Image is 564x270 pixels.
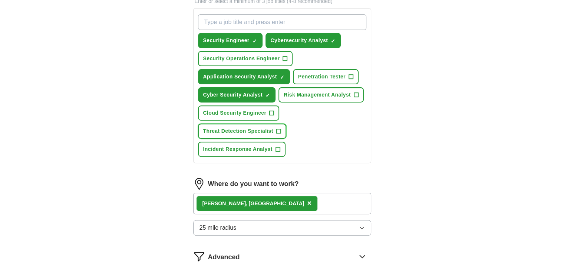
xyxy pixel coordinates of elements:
span: × [307,199,311,207]
button: Security Engineer✓ [198,33,263,48]
strong: [PERSON_NAME] [202,200,246,206]
button: Cloud Security Engineer [198,105,280,121]
button: Threat Detection Specialist [198,124,286,139]
span: ✓ [265,92,270,98]
img: location.png [193,178,205,190]
input: Type a job title and press enter [198,14,366,30]
span: Cybersecurity Analyst [271,37,328,44]
span: Penetration Tester [298,73,346,81]
label: Where do you want to work? [208,179,299,189]
img: filter [193,250,205,262]
span: Risk Management Analyst [284,91,351,99]
button: Cyber Security Analyst✓ [198,87,276,102]
span: 25 mile radius [199,223,237,232]
span: Advanced [208,252,240,262]
div: , [GEOGRAPHIC_DATA] [202,200,304,207]
span: ✓ [331,38,335,44]
span: Incident Response Analyst [203,145,273,153]
span: Security Operations Engineer [203,55,280,63]
span: Threat Detection Specialist [203,127,273,135]
button: Risk Management Analyst [278,87,364,102]
span: Security Engineer [203,37,250,44]
span: Cyber Security Analyst [203,91,263,99]
button: Incident Response Analyst [198,142,286,157]
button: Security Operations Engineer [198,51,293,66]
button: Cybersecurity Analyst✓ [265,33,341,48]
span: Cloud Security Engineer [203,109,267,117]
span: ✓ [280,74,284,80]
span: ✓ [253,38,257,44]
button: × [307,198,311,209]
button: Penetration Tester [293,69,359,84]
button: Application Security Analyst✓ [198,69,290,84]
button: 25 mile radius [193,220,371,236]
span: Application Security Analyst [203,73,277,81]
